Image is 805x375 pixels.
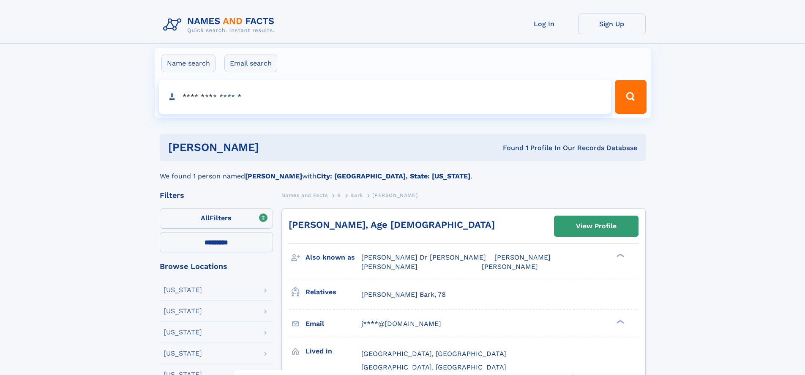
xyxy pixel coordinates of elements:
[306,317,361,331] h3: Email
[372,192,418,198] span: [PERSON_NAME]
[164,287,202,293] div: [US_STATE]
[554,216,638,236] a: View Profile
[281,190,328,200] a: Names and Facts
[160,263,273,270] div: Browse Locations
[245,172,302,180] b: [PERSON_NAME]
[361,290,446,299] a: [PERSON_NAME] Bark, 78
[614,253,625,258] div: ❯
[510,14,578,34] a: Log In
[306,344,361,359] h3: Lived in
[361,350,506,358] span: [GEOGRAPHIC_DATA], [GEOGRAPHIC_DATA]
[160,14,281,36] img: Logo Names and Facts
[350,190,363,200] a: Bark
[164,350,202,357] div: [US_STATE]
[201,214,210,222] span: All
[306,250,361,265] h3: Also known as
[576,216,617,236] div: View Profile
[615,80,646,114] button: Search Button
[361,263,418,271] span: [PERSON_NAME]
[306,285,361,299] h3: Relatives
[159,80,611,114] input: search input
[381,143,637,153] div: Found 1 Profile In Our Records Database
[361,253,486,261] span: [PERSON_NAME] Dr [PERSON_NAME]
[337,192,341,198] span: B
[168,142,381,153] h1: [PERSON_NAME]
[317,172,470,180] b: City: [GEOGRAPHIC_DATA], State: [US_STATE]
[161,55,216,72] label: Name search
[494,253,551,261] span: [PERSON_NAME]
[160,208,273,229] label: Filters
[164,329,202,336] div: [US_STATE]
[337,190,341,200] a: B
[614,319,625,324] div: ❯
[578,14,646,34] a: Sign Up
[224,55,277,72] label: Email search
[160,192,273,199] div: Filters
[289,219,495,230] a: [PERSON_NAME], Age [DEMOGRAPHIC_DATA]
[164,308,202,315] div: [US_STATE]
[482,263,538,271] span: [PERSON_NAME]
[350,192,363,198] span: Bark
[160,161,646,181] div: We found 1 person named with .
[361,363,506,371] span: [GEOGRAPHIC_DATA], [GEOGRAPHIC_DATA]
